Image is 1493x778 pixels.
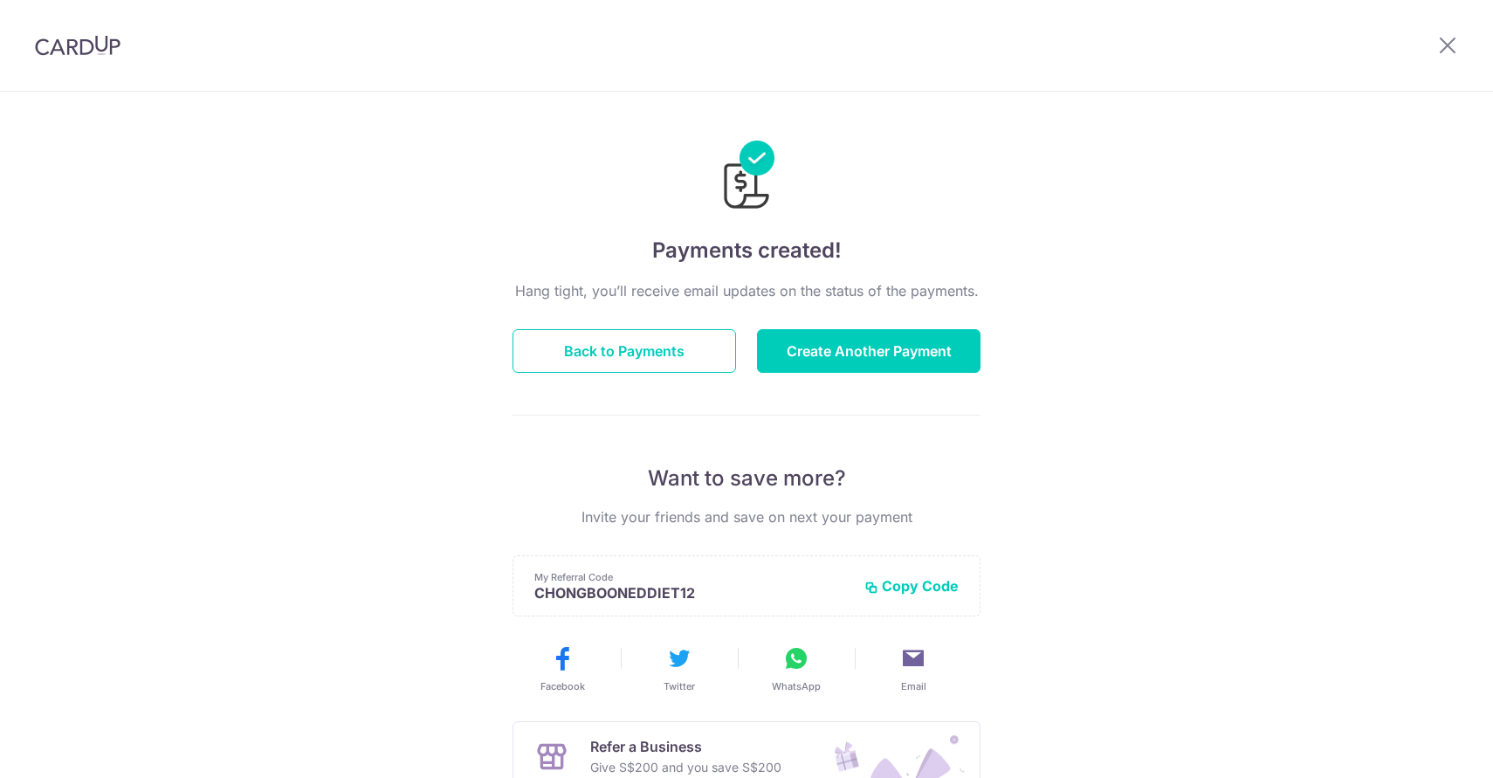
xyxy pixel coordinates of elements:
[513,506,980,527] p: Invite your friends and save on next your payment
[513,280,980,301] p: Hang tight, you’ll receive email updates on the status of the payments.
[534,584,850,602] p: CHONGBOONEDDIET12
[513,465,980,492] p: Want to save more?
[901,679,926,693] span: Email
[628,644,731,693] button: Twitter
[511,644,614,693] button: Facebook
[864,577,959,595] button: Copy Code
[513,235,980,266] h4: Payments created!
[590,736,781,757] p: Refer a Business
[862,644,965,693] button: Email
[35,35,120,56] img: CardUp
[513,329,736,373] button: Back to Payments
[664,679,695,693] span: Twitter
[757,329,980,373] button: Create Another Payment
[772,679,821,693] span: WhatsApp
[590,757,781,778] p: Give S$200 and you save S$200
[540,679,585,693] span: Facebook
[534,570,850,584] p: My Referral Code
[745,644,848,693] button: WhatsApp
[719,141,774,214] img: Payments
